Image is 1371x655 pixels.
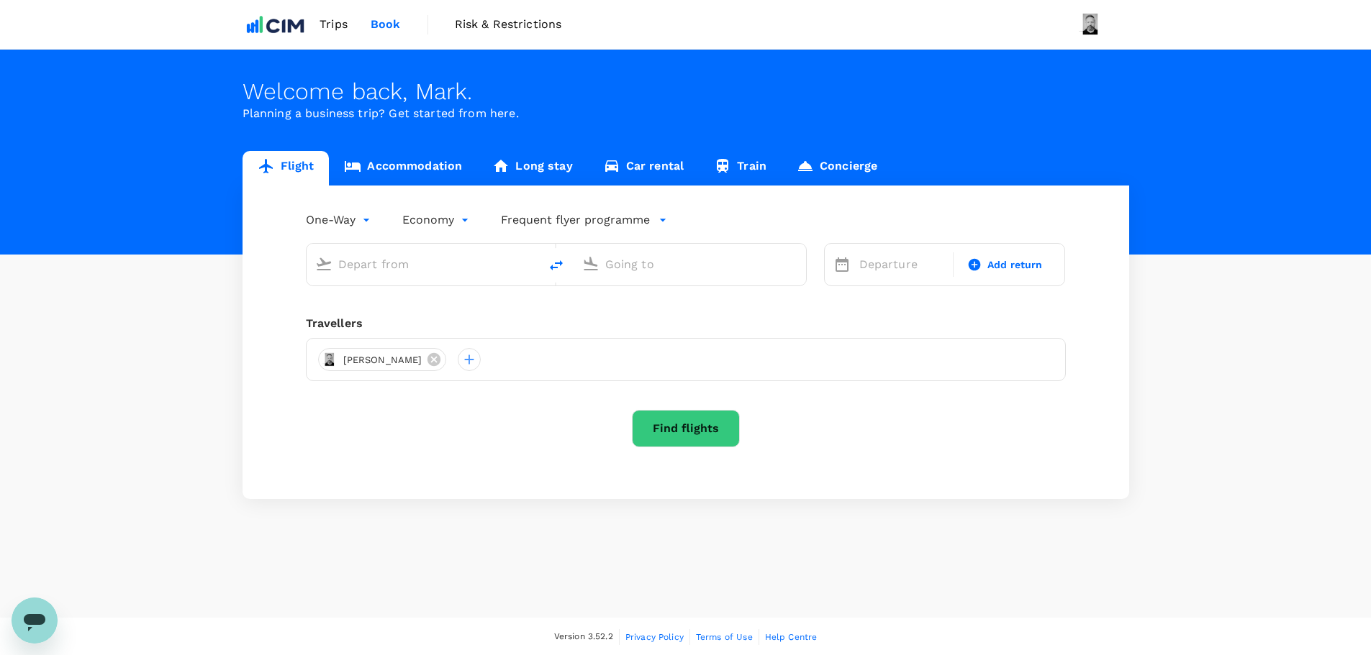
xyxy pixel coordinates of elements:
[987,257,1043,272] span: Add return
[699,151,782,185] a: Train
[338,253,509,275] input: Depart from
[765,629,818,645] a: Help Centre
[243,105,1129,122] p: Planning a business trip? Get started from here.
[318,348,447,371] div: [PERSON_NAME]
[402,209,472,232] div: Economy
[12,597,58,643] iframe: Button to launch messaging window
[322,351,339,368] img: avatar-6729df502c626.jpeg
[243,9,309,40] img: CIM ENVIRONMENTAL PTY LTD
[554,630,613,644] span: Version 3.52.2
[477,151,587,185] a: Long stay
[306,315,1066,332] div: Travellers
[320,16,348,33] span: Trips
[243,151,330,185] a: Flight
[539,248,574,283] button: delete
[501,211,667,229] button: Frequent flyer programme
[696,629,753,645] a: Terms of Use
[625,632,684,642] span: Privacy Policy
[859,256,944,273] p: Departure
[782,151,892,185] a: Concierge
[501,211,650,229] p: Frequent flyer programme
[243,78,1129,105] div: Welcome back , Mark .
[455,16,562,33] span: Risk & Restrictions
[529,262,532,265] button: Open
[625,629,684,645] a: Privacy Policy
[796,262,799,265] button: Open
[765,632,818,642] span: Help Centre
[696,632,753,642] span: Terms of Use
[329,151,477,185] a: Accommodation
[605,253,776,275] input: Going to
[1077,10,1106,39] img: Mark Ryan
[588,151,700,185] a: Car rental
[335,353,431,367] span: [PERSON_NAME]
[632,410,740,447] button: Find flights
[306,209,374,232] div: One-Way
[371,16,401,33] span: Book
